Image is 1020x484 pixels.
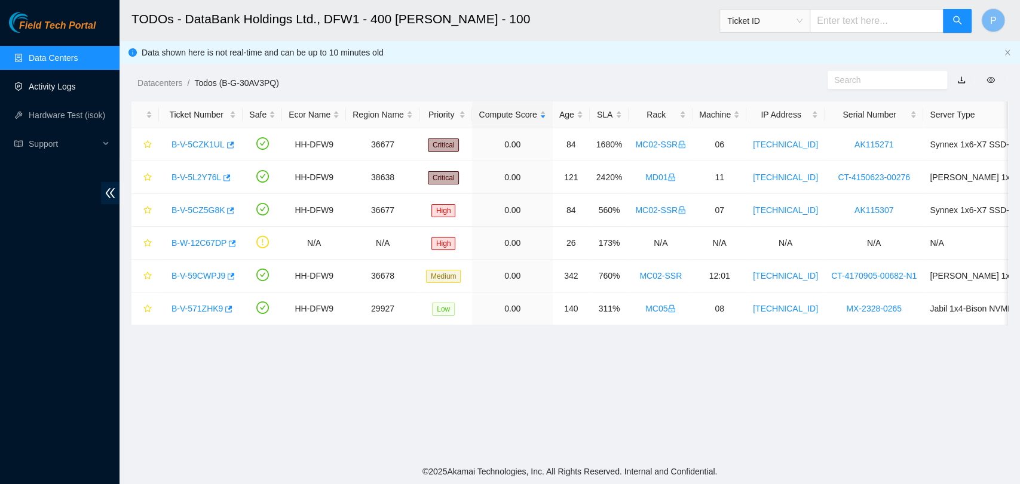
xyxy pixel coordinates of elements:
[346,128,419,161] td: 36677
[590,292,629,325] td: 311%
[553,227,590,260] td: 26
[753,172,818,182] a: [TECHNICAL_ID]
[553,161,590,194] td: 121
[678,206,686,214] span: lock
[138,168,152,187] button: star
[472,161,552,194] td: 0.00
[645,304,676,313] a: MC05lock
[29,53,78,63] a: Data Centers
[138,201,152,220] button: star
[472,194,552,227] td: 0.00
[693,260,746,292] td: 12:01
[753,205,818,215] a: [TECHNICAL_ID]
[957,75,966,85] a: download
[431,204,456,217] span: High
[171,238,226,248] a: B-W-12C67DP
[472,128,552,161] td: 0.00
[990,13,997,28] span: P
[256,137,269,150] span: check-circle
[693,227,746,260] td: N/A
[29,110,105,120] a: Hardware Test (isok)
[746,227,825,260] td: N/A
[171,271,225,280] a: B-V-59CWPJ9
[635,140,686,149] a: MC02-SSRlock
[948,70,975,90] button: download
[282,194,346,227] td: HH-DFW9
[9,12,60,33] img: Akamai Technologies
[693,194,746,227] td: 07
[137,78,182,88] a: Datacenters
[667,304,676,313] span: lock
[639,271,682,280] a: MC02-SSR
[346,292,419,325] td: 29927
[138,299,152,318] button: star
[9,21,96,37] a: Akamai TechnologiesField Tech Portal
[346,194,419,227] td: 36677
[256,203,269,215] span: check-circle
[981,8,1005,32] button: P
[138,233,152,252] button: star
[943,9,972,33] button: search
[14,140,23,148] span: read
[753,140,818,149] a: [TECHNICAL_ID]
[553,194,590,227] td: 84
[101,182,120,204] span: double-left
[171,172,221,182] a: B-V-5L2Y76L
[838,172,910,182] a: CT-4150623-00276
[472,227,552,260] td: 0.00
[143,206,152,215] span: star
[346,227,419,260] td: N/A
[143,140,152,150] span: star
[854,205,893,215] a: AK115307
[426,270,461,283] span: Medium
[282,161,346,194] td: HH-DFW9
[590,260,629,292] td: 760%
[693,292,746,325] td: 08
[753,271,818,280] a: [TECHNICAL_ID]
[645,172,676,182] a: MD01lock
[834,73,931,87] input: Search
[171,304,223,313] a: B-V-571ZHK9
[590,161,629,194] td: 2420%
[831,271,917,280] a: CT-4170905-00682-N1
[825,227,923,260] td: N/A
[727,12,802,30] span: Ticket ID
[431,237,456,250] span: High
[143,173,152,183] span: star
[987,76,995,84] span: eye
[846,304,902,313] a: MX-2328-0265
[590,128,629,161] td: 1680%
[678,140,686,149] span: lock
[1004,49,1011,57] button: close
[143,272,152,281] span: star
[256,170,269,183] span: check-circle
[282,292,346,325] td: HH-DFW9
[553,292,590,325] td: 140
[854,140,893,149] a: AK115271
[29,82,76,91] a: Activity Logs
[138,266,152,285] button: star
[693,161,746,194] td: 11
[428,138,460,152] span: Critical
[590,194,629,227] td: 560%
[171,140,225,149] a: B-V-5CZK1UL
[346,161,419,194] td: 38638
[952,16,962,27] span: search
[635,205,686,215] a: MC02-SSRlock
[143,304,152,314] span: star
[1004,49,1011,56] span: close
[810,9,944,33] input: Enter text here...
[553,128,590,161] td: 84
[282,227,346,260] td: N/A
[256,269,269,281] span: check-circle
[472,292,552,325] td: 0.00
[629,227,693,260] td: N/A
[187,78,189,88] span: /
[428,171,460,184] span: Critical
[753,304,818,313] a: [TECHNICAL_ID]
[256,301,269,314] span: check-circle
[553,260,590,292] td: 342
[432,303,455,316] span: Low
[667,173,676,181] span: lock
[282,128,346,161] td: HH-DFW9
